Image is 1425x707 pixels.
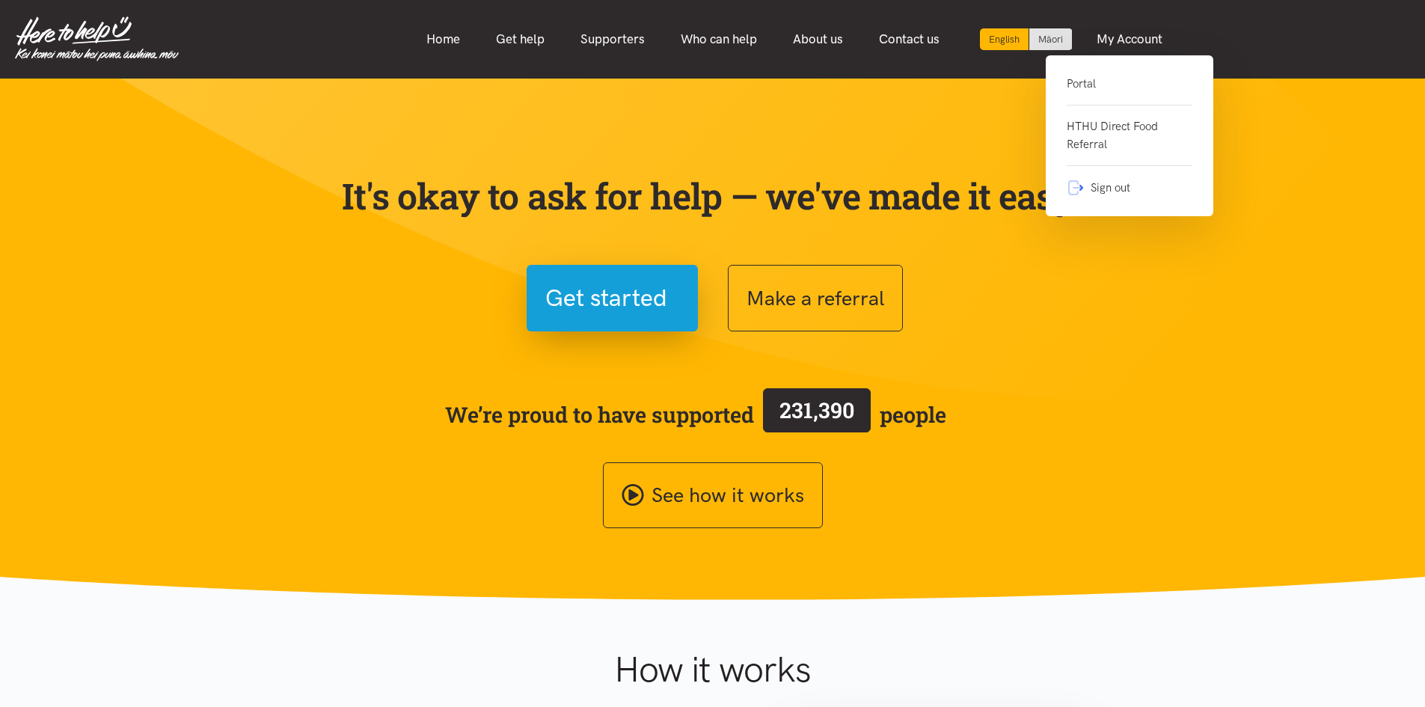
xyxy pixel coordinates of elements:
[728,265,903,331] button: Make a referral
[1029,28,1072,50] a: Switch to Te Reo Māori
[408,23,478,55] a: Home
[468,648,957,691] h1: How it works
[1067,75,1192,105] a: Portal
[980,28,1029,50] div: Current language
[1067,105,1192,166] a: HTHU Direct Food Referral
[527,265,698,331] button: Get started
[563,23,663,55] a: Supporters
[861,23,957,55] a: Contact us
[15,16,179,61] img: Home
[754,385,880,444] a: 231,390
[603,462,823,529] a: See how it works
[1079,23,1180,55] a: My Account
[478,23,563,55] a: Get help
[545,279,667,317] span: Get started
[779,396,854,424] span: 231,390
[663,23,775,55] a: Who can help
[980,28,1073,50] div: Language toggle
[339,174,1087,218] p: It's okay to ask for help — we've made it easy!
[775,23,861,55] a: About us
[1067,166,1192,197] a: Sign out
[1046,55,1213,216] div: My Account
[445,385,946,444] span: We’re proud to have supported people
